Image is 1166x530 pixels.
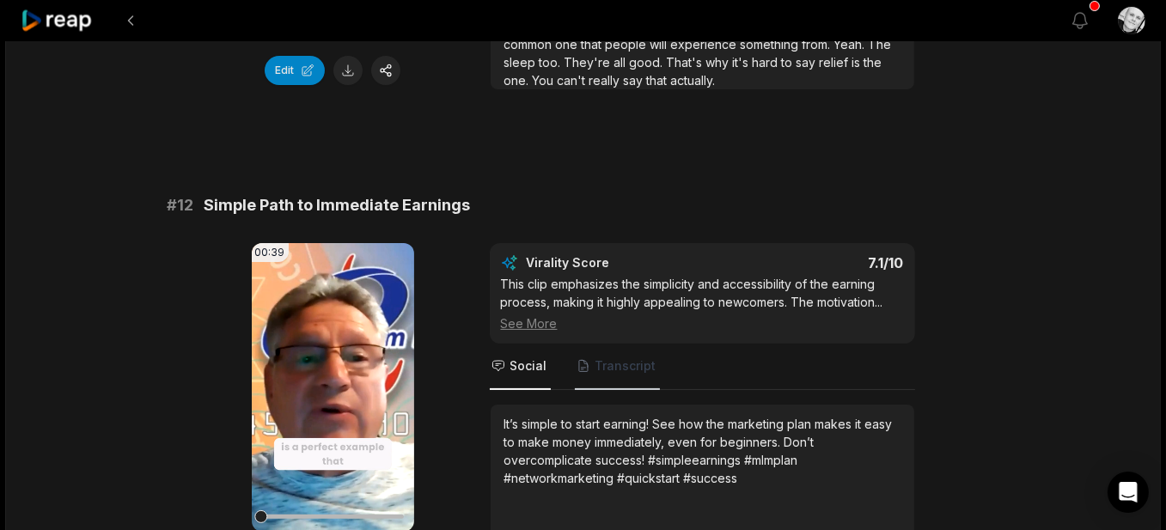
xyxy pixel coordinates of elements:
span: You [533,73,558,88]
div: This clip emphasizes the simplicity and accessibility of the earning process, making it highly ap... [501,275,904,332]
div: It’s simple to start earning! See how the marketing plan makes it easy to make money immediately,... [504,415,900,487]
span: that [647,73,671,88]
span: The [869,37,892,52]
span: actually. [671,73,716,88]
span: all [614,55,630,70]
div: 7.1 /10 [719,254,904,271]
button: Edit [265,56,325,85]
span: common [504,37,556,52]
span: They're [565,55,614,70]
div: See More [501,314,904,332]
span: from. [803,37,834,52]
span: too. [540,55,565,70]
span: # 12 [168,193,194,217]
span: something [741,37,803,52]
span: say [624,73,647,88]
span: is [852,55,864,70]
span: Simple Path to Immediate Earnings [205,193,471,217]
div: Open Intercom Messenger [1108,472,1149,513]
span: sleep [504,55,540,70]
span: the [864,55,882,70]
span: that [582,37,606,52]
span: people [606,37,650,52]
span: will [650,37,671,52]
span: say [797,55,820,70]
span: Yeah. [834,37,869,52]
span: really [589,73,624,88]
span: relief [820,55,852,70]
span: one [556,37,582,52]
span: one. [504,73,533,88]
span: Social [510,357,547,375]
span: can't [558,73,589,88]
nav: Tabs [490,344,915,390]
span: good. [630,55,667,70]
span: to [782,55,797,70]
div: Virality Score [527,254,711,271]
span: why [706,55,733,70]
span: Transcript [595,357,656,375]
span: experience [671,37,741,52]
span: hard [753,55,782,70]
span: it's [733,55,753,70]
span: That's [667,55,706,70]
